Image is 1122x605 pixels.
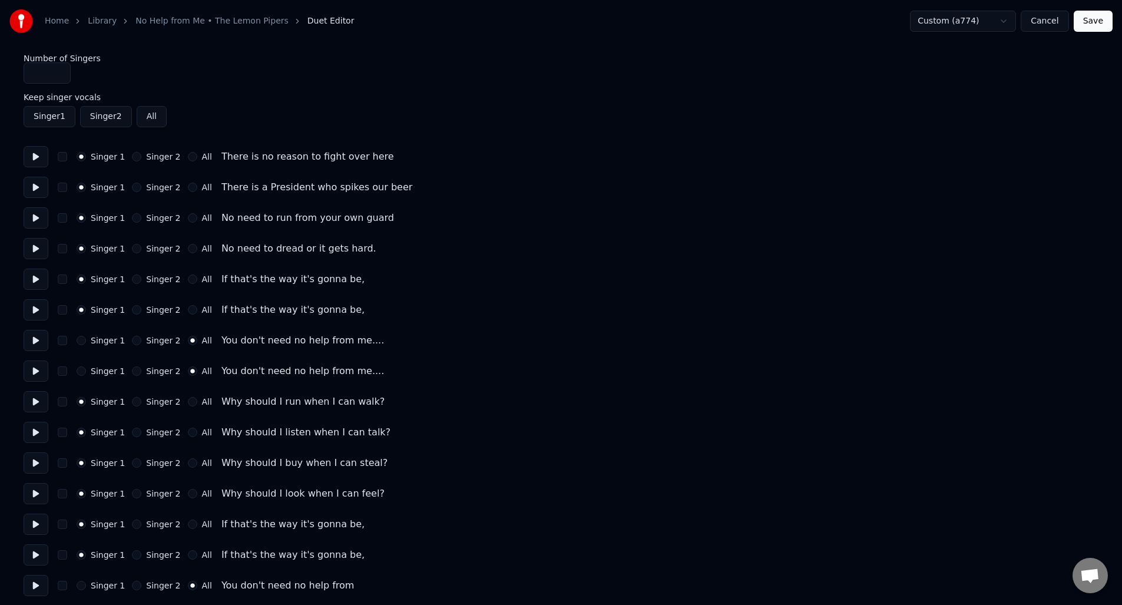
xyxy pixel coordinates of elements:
label: Singer 1 [91,214,125,222]
div: If that's the way it's gonna be, [221,303,365,317]
label: All [202,336,212,345]
label: Singer 1 [91,551,125,559]
button: Singer2 [80,106,132,127]
label: Singer 1 [91,367,125,375]
label: Singer 1 [91,520,125,528]
label: Singer 1 [91,490,125,498]
label: Singer 2 [146,428,180,437]
label: Singer 1 [91,428,125,437]
label: All [202,459,212,467]
button: Singer1 [24,106,75,127]
img: youka [9,9,33,33]
label: Singer 1 [91,398,125,406]
div: You don't need no help from [221,578,355,593]
label: Singer 2 [146,183,180,191]
div: You don't need no help from me.... [221,333,384,348]
div: If that's the way it's gonna be, [221,517,365,531]
a: Home [45,15,69,27]
label: Singer 2 [146,490,180,498]
label: Singer 2 [146,153,180,161]
label: All [202,490,212,498]
label: Singer 1 [91,153,125,161]
nav: breadcrumb [45,15,354,27]
label: Keep singer vocals [24,93,1098,101]
div: Why should I buy when I can steal? [221,456,388,470]
label: All [202,275,212,283]
label: Singer 2 [146,244,180,253]
label: All [202,214,212,222]
label: All [202,367,212,375]
label: Singer 2 [146,581,180,590]
label: All [202,306,212,314]
div: Why should I look when I can feel? [221,487,385,501]
label: Singer 2 [146,398,180,406]
label: Singer 2 [146,459,180,467]
label: Singer 2 [146,336,180,345]
a: Library [88,15,117,27]
a: Open chat [1073,558,1108,593]
label: Singer 1 [91,459,125,467]
div: No need to run from your own guard [221,211,394,225]
label: Singer 2 [146,520,180,528]
label: Number of Singers [24,54,1098,62]
label: All [202,581,212,590]
label: All [202,520,212,528]
label: Singer 2 [146,551,180,559]
div: If that's the way it's gonna be, [221,272,365,286]
label: Singer 2 [146,214,180,222]
label: All [202,428,212,437]
label: Singer 2 [146,306,180,314]
div: No need to dread or it gets hard. [221,242,376,256]
button: All [137,106,167,127]
label: Singer 1 [91,183,125,191]
label: All [202,551,212,559]
div: If that's the way it's gonna be, [221,548,365,562]
label: Singer 1 [91,244,125,253]
label: All [202,244,212,253]
label: Singer 2 [146,275,180,283]
div: You don't need no help from me.... [221,364,384,378]
label: Singer 1 [91,581,125,590]
span: Duet Editor [307,15,355,27]
label: All [202,398,212,406]
a: No Help from Me • The Lemon Pipers [135,15,289,27]
button: Save [1074,11,1113,32]
label: Singer 1 [91,336,125,345]
label: Singer 1 [91,275,125,283]
label: All [202,183,212,191]
div: There is no reason to fight over here [221,150,394,164]
label: Singer 1 [91,306,125,314]
div: Why should I run when I can walk? [221,395,385,409]
button: Cancel [1021,11,1068,32]
label: All [202,153,212,161]
label: Singer 2 [146,367,180,375]
div: Why should I listen when I can talk? [221,425,390,439]
div: There is a President who spikes our beer [221,180,412,194]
